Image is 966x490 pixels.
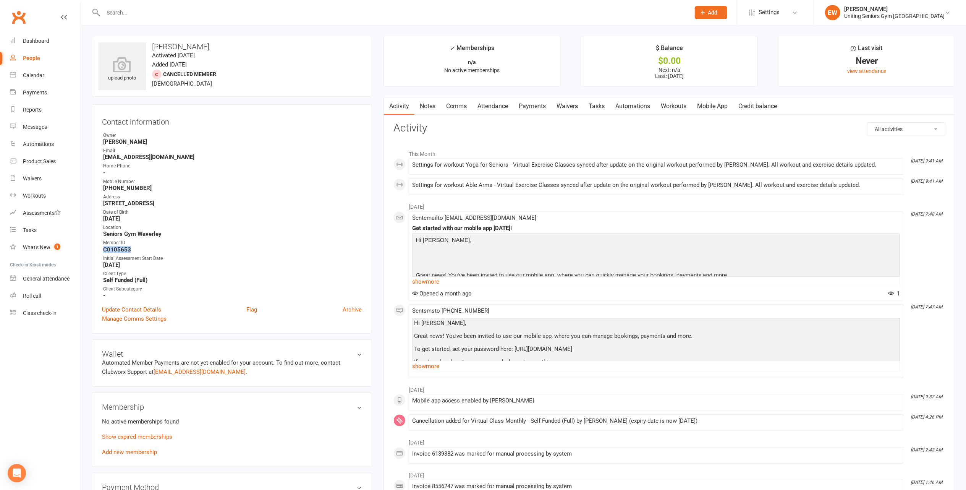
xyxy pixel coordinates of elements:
[23,141,54,147] div: Automations
[103,286,362,293] div: Client Subcategory
[514,97,552,115] a: Payments
[656,43,683,57] div: $ Balance
[23,124,47,130] div: Messages
[414,271,898,282] p: Great news! You've been invited to use our mobile app, where you can quickly manage your bookings...
[102,417,362,426] p: No active memberships found
[414,235,898,247] p: Hi [PERSON_NAME],
[23,72,44,78] div: Calendar
[102,115,362,126] h3: Contact information
[103,200,362,207] strong: [STREET_ADDRESS]
[23,55,40,61] div: People
[10,305,81,322] a: Class kiosk mode
[393,146,945,158] li: This Month
[911,414,942,420] i: [DATE] 4:26 PM
[10,136,81,153] a: Automations
[23,310,57,316] div: Class check-in
[102,314,167,323] a: Manage Comms Settings
[911,158,942,164] i: [DATE] 9:41 AM
[825,5,840,20] div: EW
[844,6,945,13] div: [PERSON_NAME]
[23,175,42,182] div: Waivers
[102,305,161,314] a: Update Contact Details
[708,10,718,16] span: Add
[10,222,81,239] a: Tasks
[393,382,945,394] li: [DATE]
[23,89,47,96] div: Payments
[412,418,900,424] div: Cancellation added for Virtual Class Monthly - Self Funded (Full) by [PERSON_NAME] (expiry date i...
[10,153,81,170] a: Product Sales
[10,118,81,136] a: Messages
[103,270,362,277] div: Client Type
[414,320,898,391] div: Hi [PERSON_NAME], Great news! You've been invited to use our mobile app, where you can manage boo...
[103,209,362,216] div: Date of Birth
[103,138,362,145] strong: [PERSON_NAME]
[384,97,414,115] a: Activity
[759,4,780,21] span: Settings
[103,178,362,185] div: Mobile Number
[414,97,441,115] a: Notes
[911,211,942,217] i: [DATE] 7:48 AM
[103,147,362,154] div: Email
[412,162,900,168] div: Settings for workout Yoga for Seniors - Virtual Exercise Classes synced after update on the origi...
[10,287,81,305] a: Roll call
[393,435,945,447] li: [DATE]
[102,403,362,411] h3: Membership
[103,230,362,237] strong: Seniors Gym Waverley
[103,292,362,299] strong: -
[23,227,37,233] div: Tasks
[888,290,900,297] span: 1
[102,350,362,358] h3: Wallet
[911,480,942,485] i: [DATE] 1:46 AM
[10,32,81,50] a: Dashboard
[911,394,942,399] i: [DATE] 9:32 AM
[103,169,362,176] strong: -
[343,305,362,314] a: Archive
[472,97,514,115] a: Attendance
[412,225,900,232] div: Get started with our mobile app [DATE]!
[468,59,476,65] strong: n/a
[412,398,900,404] div: Mobile app access enabled by [PERSON_NAME]
[393,467,945,480] li: [DATE]
[733,97,783,115] a: Credit balance
[692,97,733,115] a: Mobile App
[23,107,42,113] div: Reports
[102,449,157,456] a: Add new membership
[695,6,727,19] button: Add
[412,307,490,314] span: Sent sms to [PHONE_NUMBER]
[847,68,886,74] a: view attendance
[103,224,362,231] div: Location
[103,239,362,247] div: Member ID
[10,239,81,256] a: What's New1
[152,80,212,87] span: [DEMOGRAPHIC_DATA]
[9,8,28,27] a: Clubworx
[163,71,216,77] span: Cancelled member
[656,97,692,115] a: Workouts
[23,210,61,216] div: Assessments
[103,132,362,139] div: Owner
[588,57,751,65] div: $0.00
[23,276,70,282] div: General attendance
[412,361,900,372] a: show more
[103,215,362,222] strong: [DATE]
[10,50,81,67] a: People
[152,61,187,68] time: Added [DATE]
[103,154,362,161] strong: [EMAIL_ADDRESS][DOMAIN_NAME]
[450,45,455,52] i: ✓
[412,276,900,287] a: show more
[10,170,81,187] a: Waivers
[101,7,685,18] input: Search...
[785,57,948,65] div: Never
[154,368,246,375] a: [EMAIL_ADDRESS][DOMAIN_NAME]
[851,43,882,57] div: Last visit
[10,204,81,222] a: Assessments
[98,42,366,51] h3: [PERSON_NAME]
[412,214,537,221] span: Sent email to [EMAIL_ADDRESS][DOMAIN_NAME]
[412,182,900,188] div: Settings for workout Able Arms - Virtual Exercise Classes synced after update on the original wor...
[412,290,472,297] span: Opened a month ago
[450,43,494,57] div: Memberships
[103,193,362,201] div: Address
[552,97,584,115] a: Waivers
[246,305,257,314] a: Flag
[8,464,26,482] div: Open Intercom Messenger
[10,84,81,101] a: Payments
